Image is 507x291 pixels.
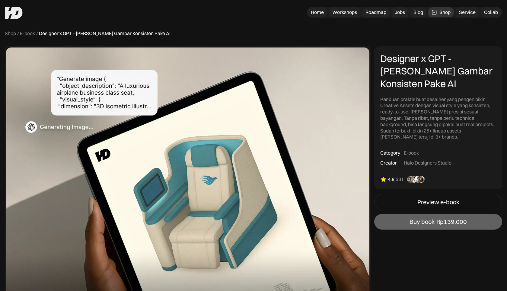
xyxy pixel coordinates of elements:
[413,9,423,15] div: Blog
[428,7,454,17] a: Shop
[374,194,502,210] a: Preview e-book
[388,176,394,182] div: 4.8
[380,160,397,166] div: Creator
[311,9,324,15] div: Home
[365,9,386,15] div: Roadmap
[329,7,361,17] a: Workshops
[20,30,35,37] a: E-book
[380,96,496,140] div: Panduan praktis buat desainer yang pengen bikin Creative Assets dengan visual style yang konsiste...
[395,9,405,15] div: Jobs
[404,160,451,166] div: Halo Designers Studio
[5,30,16,37] a: Shop
[484,9,498,15] div: Collab
[39,30,171,37] div: Designer x GPT - [PERSON_NAME] Gambar Konsisten Pake AI
[362,7,390,17] a: Roadmap
[455,7,479,17] a: Service
[410,7,427,17] a: Blog
[374,214,502,230] a: Buy bookRp139.000
[17,30,19,37] div: /
[439,9,451,15] div: Shop
[417,198,459,206] div: Preview e-book
[36,30,38,37] div: /
[391,7,409,17] a: Jobs
[380,150,400,156] div: Category
[436,218,467,225] div: Rp139.000
[410,218,435,225] div: Buy book
[480,7,502,17] a: Collab
[459,9,476,15] div: Service
[307,7,327,17] a: Home
[396,176,404,182] div: 331
[380,52,496,90] div: Designer x GPT - [PERSON_NAME] Gambar Konsisten Pake AI
[404,150,419,156] div: E-book
[332,9,357,15] div: Workshops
